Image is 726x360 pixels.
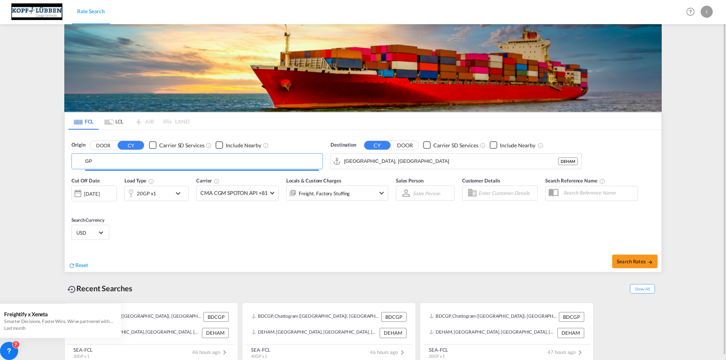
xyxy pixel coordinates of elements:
div: BDCGP [559,312,584,322]
span: 20GP x 1 [429,354,445,358]
div: DEHAM [202,328,229,338]
span: 46 hours ago [370,349,407,355]
span: Search Rates [617,258,653,264]
md-icon: Unchecked: Search for CY (Container Yard) services for all selected carriers.Checked : Search for... [206,142,212,148]
span: Reset [75,262,88,268]
div: [DATE] [84,190,99,197]
div: Freight Factory Stuffingicon-chevron-down [286,185,388,201]
span: Locals & Custom Charges [286,178,341,184]
md-tab-item: FCL [68,113,99,130]
md-icon: icon-chevron-right [398,348,407,357]
div: Carrier SD Services [433,142,478,149]
span: Search Reference Name [545,178,605,184]
span: Cut Off Date [71,178,100,184]
span: USD [76,229,98,236]
input: Enter Customer Details [478,187,535,199]
md-checkbox: Checkbox No Ink [490,141,535,149]
div: SEA-FCL [429,346,448,353]
div: I [701,6,713,18]
md-icon: The selected Trucker/Carrierwill be displayed in the rate results If the rates are from another f... [214,178,220,184]
span: Search Currency [71,217,104,223]
span: Rate Search [77,8,105,14]
img: 25cf3bb0aafc11ee9c4fdbd399af7748.JPG [11,3,62,20]
span: Carrier [196,178,220,184]
span: 47 hours ago [548,349,585,355]
div: Include Nearby [226,142,261,149]
div: DEHAM, Hamburg, Germany, Western Europe, Europe [429,328,555,338]
div: Origin DOOR CY Checkbox No InkUnchecked: Search for CY (Container Yard) services for all selected... [65,130,661,272]
span: 40GP x 1 [251,354,267,358]
md-icon: icon-information-outline [148,178,154,184]
input: Search by Port [85,156,319,167]
div: BDCGP [203,312,229,322]
span: Customer Details [462,178,500,184]
md-datepicker: Select [71,201,77,211]
div: DEHAM [380,328,406,338]
md-icon: Unchecked: Search for CY (Container Yard) services for all selected carriers.Checked : Search for... [480,142,486,148]
div: SEA-FCL [251,346,270,353]
md-icon: icon-refresh [68,262,75,269]
div: icon-refreshReset [68,261,88,270]
md-checkbox: Checkbox No Ink [216,141,261,149]
span: Sales Person [396,178,423,184]
div: Carrier SD Services [159,142,204,149]
div: 20GP x1 [137,188,156,199]
md-icon: icon-backup-restore [67,285,76,294]
button: Search Ratesicon-arrow-right [612,255,658,268]
md-icon: Your search will be saved by the below given name [599,178,605,184]
button: DOOR [90,141,116,150]
span: 46 hours ago [192,349,229,355]
md-checkbox: Checkbox No Ink [149,141,204,149]
div: Freight Factory Stuffing [299,188,350,199]
div: [DATE] [71,185,117,201]
md-select: Sales Person [412,188,441,199]
span: CMA CGM SPOTON API +81 [200,189,268,197]
button: CY [364,141,391,150]
md-icon: icon-chevron-right [220,348,229,357]
div: BDCGP [381,312,406,322]
div: DEHAM [557,328,584,338]
input: Search by Port [344,156,558,167]
span: Destination [330,141,356,149]
md-icon: Unchecked: Ignores neighbouring ports when fetching rates.Checked : Includes neighbouring ports w... [538,142,544,148]
md-pagination-wrapper: Use the left and right arrow keys to navigate between tabs [68,113,189,130]
div: DEHAM, Hamburg, Germany, Western Europe, Europe [74,328,200,338]
md-icon: icon-arrow-right [648,260,653,265]
div: 20GP x1icon-chevron-down [124,186,189,201]
div: Help [684,5,701,19]
span: 20GP x 1 [73,354,89,358]
span: Origin [71,141,85,149]
md-icon: icon-chevron-down [377,188,386,198]
span: Show All [630,284,655,294]
md-tab-item: LCL [99,113,129,130]
span: Load Type [124,178,154,184]
div: DEHAM, Hamburg, Germany, Western Europe, Europe [251,328,378,338]
input: Search Reference Name [560,187,638,198]
div: SEA-FCL [73,346,93,353]
div: Recent Searches [64,280,135,297]
img: LCL+%26+FCL+BACKGROUND.png [64,24,662,112]
div: BDCGP, Chattogram (Chittagong), Bangladesh, Indian Subcontinent, Asia Pacific [429,312,557,322]
md-icon: Unchecked: Ignores neighbouring ports when fetching rates.Checked : Includes neighbouring ports w... [263,142,269,148]
div: DEHAM [558,158,578,165]
div: Include Nearby [500,142,535,149]
md-icon: icon-chevron-down [174,189,186,198]
md-input-container: Chattogram (Chittagong), BDCGP [72,154,323,169]
div: BDCGP, Chattogram (Chittagong), Bangladesh, Indian Subcontinent, Asia Pacific [74,312,202,322]
span: Help [684,5,697,18]
md-icon: icon-chevron-right [576,348,585,357]
button: DOOR [392,141,418,150]
md-select: Select Currency: $ USDUnited States Dollar [76,227,105,238]
md-input-container: Hamburg, DEHAM [331,154,582,169]
md-checkbox: Checkbox No Ink [423,141,478,149]
div: BDCGP, Chattogram (Chittagong), Bangladesh, Indian Subcontinent, Asia Pacific [251,312,379,322]
button: CY [118,141,144,150]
